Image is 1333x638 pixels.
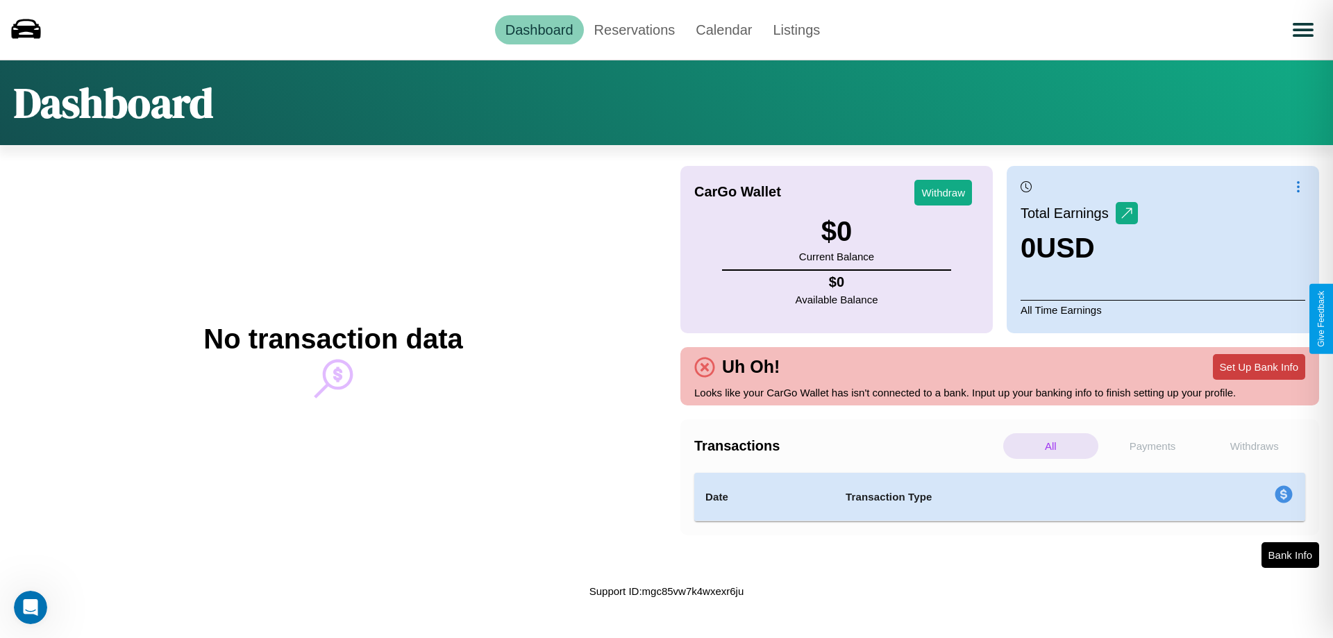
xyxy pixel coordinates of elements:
[799,247,874,266] p: Current Balance
[589,582,744,601] p: Support ID: mgc85vw7k4wxexr6ju
[694,438,1000,454] h4: Transactions
[694,473,1305,521] table: simple table
[203,324,462,355] h2: No transaction data
[846,489,1161,505] h4: Transaction Type
[584,15,686,44] a: Reservations
[762,15,830,44] a: Listings
[1261,542,1319,568] button: Bank Info
[1021,201,1116,226] p: Total Earnings
[1284,10,1323,49] button: Open menu
[694,383,1305,402] p: Looks like your CarGo Wallet has isn't connected to a bank. Input up your banking info to finish ...
[1003,433,1098,459] p: All
[1021,233,1138,264] h3: 0 USD
[14,74,213,131] h1: Dashboard
[1213,354,1305,380] button: Set Up Bank Info
[1105,433,1200,459] p: Payments
[1021,300,1305,319] p: All Time Earnings
[1316,291,1326,347] div: Give Feedback
[685,15,762,44] a: Calendar
[694,184,781,200] h4: CarGo Wallet
[914,180,972,205] button: Withdraw
[14,591,47,624] iframe: Intercom live chat
[796,290,878,309] p: Available Balance
[705,489,823,505] h4: Date
[799,216,874,247] h3: $ 0
[796,274,878,290] h4: $ 0
[495,15,584,44] a: Dashboard
[715,357,787,377] h4: Uh Oh!
[1207,433,1302,459] p: Withdraws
